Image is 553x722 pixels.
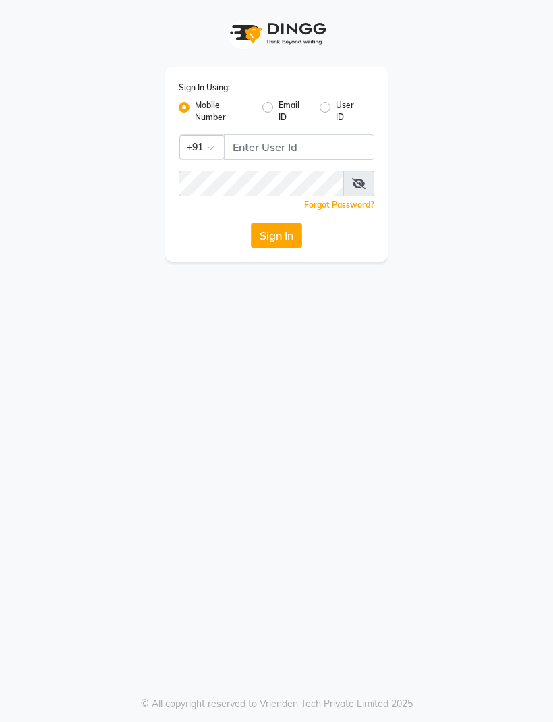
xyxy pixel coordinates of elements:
img: logo1.svg [223,13,330,53]
button: Sign In [251,223,302,248]
label: User ID [336,99,363,123]
label: Sign In Using: [179,82,230,94]
label: Mobile Number [195,99,252,123]
input: Username [224,134,374,160]
a: Forgot Password? [304,200,374,210]
label: Email ID [279,99,309,123]
input: Username [179,171,344,196]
